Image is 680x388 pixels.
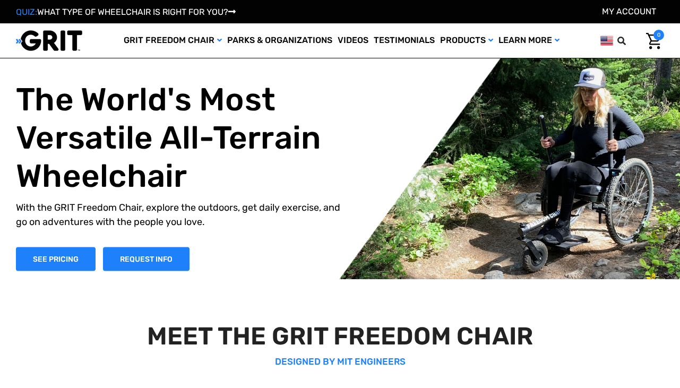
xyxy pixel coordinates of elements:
a: Testimonials [371,23,437,58]
a: Account [602,6,656,16]
a: Slide number 1, Request Information [103,247,190,271]
img: us.png [600,34,613,47]
span: QUIZ: [16,7,37,17]
span: 0 [653,30,664,40]
a: Parks & Organizations [225,23,335,58]
img: Cart [646,33,661,49]
a: Products [437,23,496,58]
img: GRIT All-Terrain Wheelchair and Mobility Equipment [16,30,82,51]
h1: The World's Most Versatile All-Terrain Wheelchair [16,80,348,195]
p: With the GRIT Freedom Chair, explore the outdoors, get daily exercise, and go on adventures with ... [16,200,348,229]
h2: MEET THE GRIT FREEDOM CHAIR [17,322,663,351]
a: Cart with 0 items [638,30,664,52]
a: QUIZ:WHAT TYPE OF WHEELCHAIR IS RIGHT FOR YOU? [16,7,236,17]
a: Videos [335,23,371,58]
a: GRIT Freedom Chair [121,23,225,58]
a: Shop Now [16,247,96,271]
p: DESIGNED BY MIT ENGINEERS [17,355,663,369]
input: Search [622,30,638,52]
a: Learn More [496,23,562,58]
